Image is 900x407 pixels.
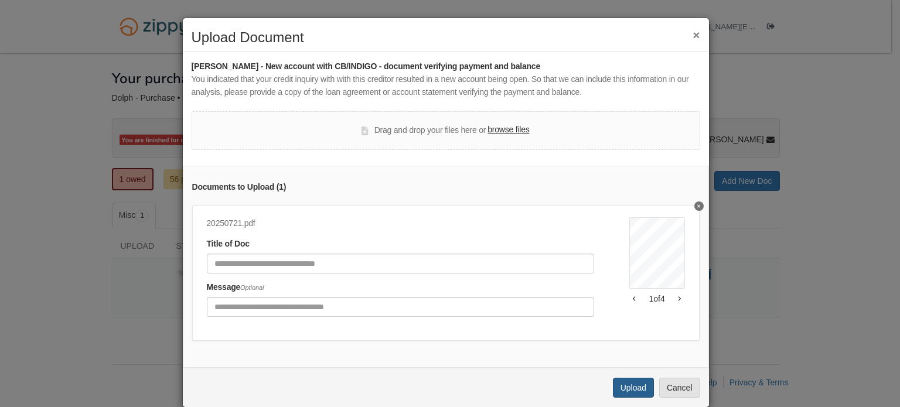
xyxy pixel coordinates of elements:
[629,293,685,305] div: 1 of 4
[693,29,700,41] button: ×
[207,217,594,230] div: 20250721.pdf
[694,201,704,211] button: Delete undefined
[487,124,529,136] label: browse files
[362,124,529,138] div: Drag and drop your files here or
[207,281,264,294] label: Message
[207,297,594,317] input: Include any comments on this document
[207,238,250,251] label: Title of Doc
[240,284,264,291] span: Optional
[192,30,700,45] h2: Upload Document
[659,378,700,398] button: Cancel
[207,254,594,273] input: Document Title
[192,181,700,194] div: Documents to Upload ( 1 )
[192,73,700,99] div: You indicated that your credit inquiry with with this creditor resulted in a new account being op...
[613,378,654,398] button: Upload
[192,60,700,73] div: [PERSON_NAME] - New account with CB/INDIGO - document verifying payment and balance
